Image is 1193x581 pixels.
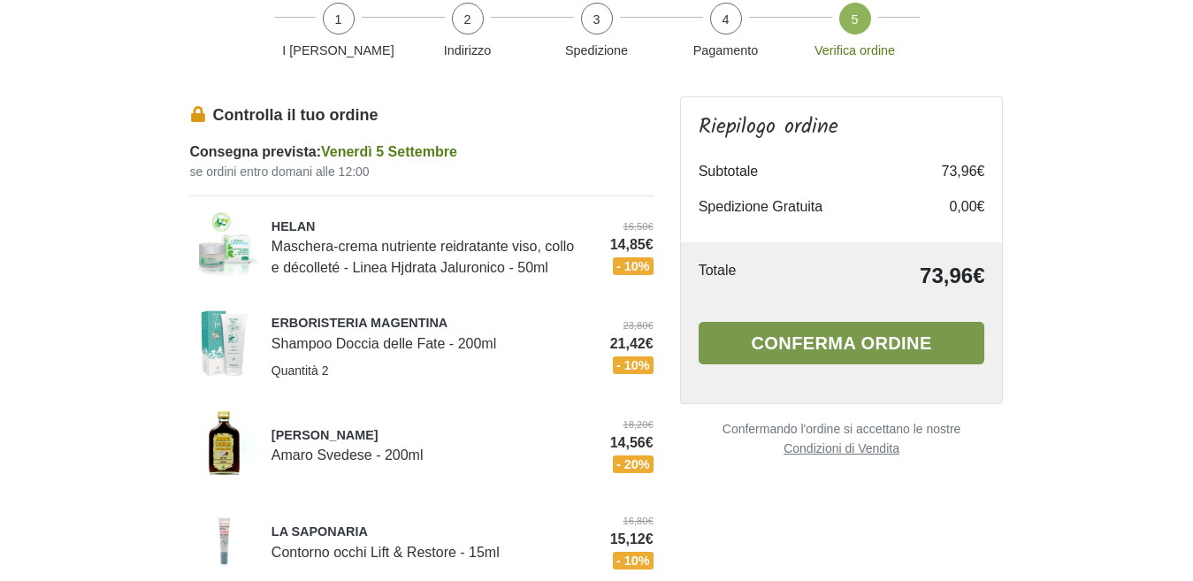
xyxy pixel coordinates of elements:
h4: Riepilogo ordine [699,115,985,141]
div: Maschera-crema nutriente reidratante viso, collo e décolleté - Linea Hjdrata Jaluronico - 50ml [271,218,584,279]
td: 73,96€ [804,260,985,292]
span: - 10% [613,257,654,275]
span: - 10% [613,552,654,570]
td: Subtotale [699,154,914,189]
div: Shampoo Doccia delle Fate - 200ml [271,314,584,355]
div: Quantità 2 [271,355,584,380]
p: Pagamento [669,42,784,61]
span: 21,42€ [610,333,654,355]
span: Venerdì 5 Settembre [321,144,457,159]
del: 16,50€ [610,219,654,234]
span: ERBORISTERIA MAGENTINA [271,314,584,333]
img: Contorno occhi Lift & Restore - 15ml [190,505,258,573]
del: 18,20€ [610,417,654,432]
del: 16,80€ [610,514,654,529]
span: LA SAPONARIA [271,523,584,542]
td: Spedizione Gratuita [699,189,914,225]
span: 15,12€ [610,529,654,550]
p: Spedizione [539,42,654,61]
span: 4 [710,3,742,34]
td: Totale [699,260,804,292]
button: Conferma ordine [699,322,985,364]
small: se ordini entro domani alle 12:00 [190,163,654,181]
img: Shampoo Doccia delle Fate - 200ml [190,310,258,378]
span: 14,56€ [610,432,654,454]
span: HELAN [271,218,584,237]
img: Maschera-crema nutriente reidratante viso, collo e décolleté - Linea Hjdrata Jaluronico - 50ml [190,210,258,279]
span: 2 [452,3,484,34]
span: 1 [323,3,355,34]
span: - 20% [613,455,654,473]
span: 14,85€ [610,234,654,256]
del: 23,80€ [610,318,654,333]
td: 0,00€ [914,189,984,225]
span: 3 [581,3,613,34]
div: Amaro Svedese - 200ml [271,426,584,467]
u: Condizioni di Vendita [784,441,899,455]
legend: Controlla il tuo ordine [190,103,654,127]
span: [PERSON_NAME] [271,426,584,446]
img: Amaro Svedese - 200ml [190,409,258,477]
span: 5 [839,3,871,34]
p: I [PERSON_NAME] [281,42,396,61]
span: - 10% [613,356,654,374]
p: Verifica ordine [798,42,913,61]
div: Contorno occhi Lift & Restore - 15ml [271,523,584,563]
a: Condizioni di Vendita [680,440,1004,458]
small: Confermando l'ordine si accettano le nostre [680,422,1004,458]
td: 73,96€ [914,154,984,189]
p: Indirizzo [410,42,525,61]
div: Consegna prevista: [190,141,654,163]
